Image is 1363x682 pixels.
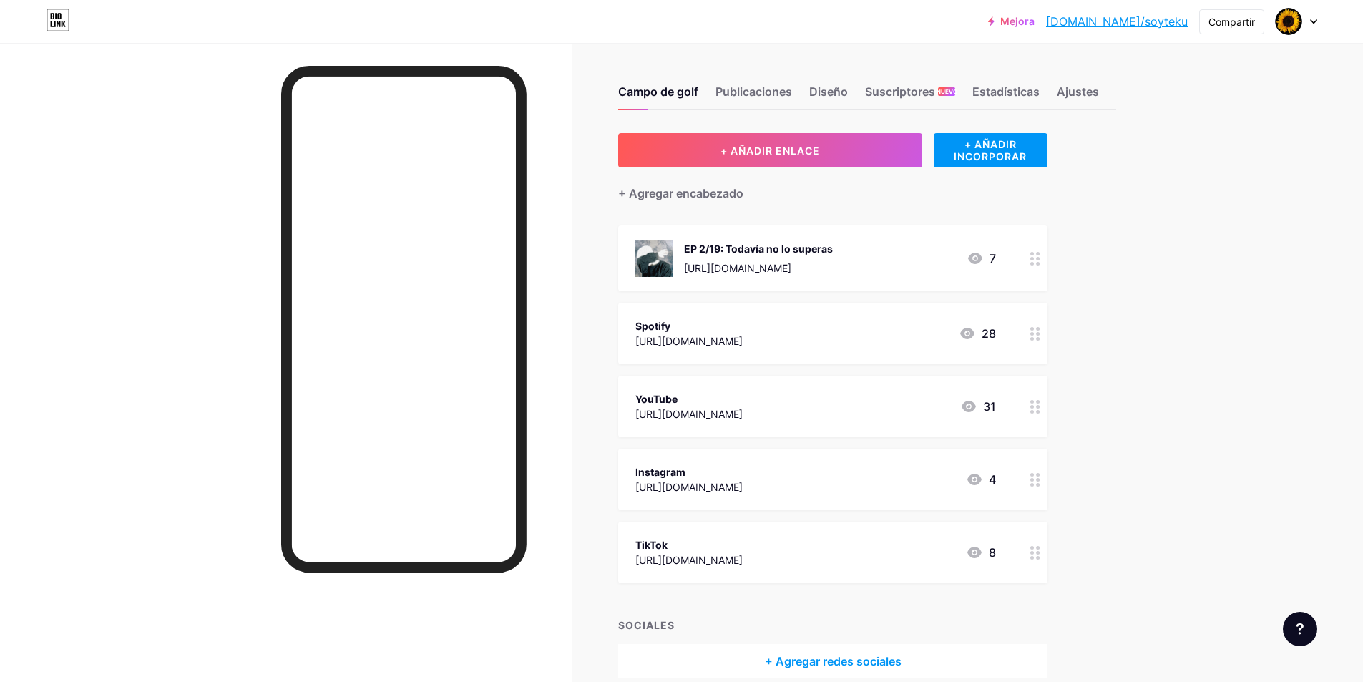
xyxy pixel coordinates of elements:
font: NUEVO [937,88,957,95]
button: + AÑADIR ENLACE [618,133,922,167]
font: [URL][DOMAIN_NAME] [635,481,743,493]
font: Diseño [809,84,848,99]
font: [DOMAIN_NAME]/soyteku [1046,14,1188,29]
img: EP 2/19: Todavía no lo superas [635,240,673,277]
font: + AÑADIR ENLACE [720,145,820,157]
font: TikTok [635,539,668,551]
font: Suscriptores [865,84,935,99]
font: SOCIALES [618,619,675,631]
img: EDITOR DE TEKU [1275,8,1302,35]
font: Mejora [1000,15,1035,27]
font: Estadísticas [972,84,1040,99]
font: + AÑADIR INCORPORAR [954,138,1027,162]
font: [URL][DOMAIN_NAME] [635,408,743,420]
font: Campo de golf [618,84,698,99]
font: Compartir [1208,16,1255,28]
font: 4 [989,472,996,487]
a: [DOMAIN_NAME]/soyteku [1046,13,1188,30]
font: Instagram [635,466,685,478]
font: YouTube [635,393,678,405]
font: + Agregar redes sociales [765,654,902,668]
font: + Agregar encabezado [618,186,743,200]
font: 28 [982,326,996,341]
font: Spotify [635,320,670,332]
font: [URL][DOMAIN_NAME] [684,262,791,274]
font: [URL][DOMAIN_NAME] [635,554,743,566]
font: Publicaciones [715,84,792,99]
font: EP 2/19: Todavía no lo superas [684,243,833,255]
font: 7 [990,251,996,266]
font: [URL][DOMAIN_NAME] [635,335,743,347]
font: 31 [983,399,996,414]
font: Ajustes [1057,84,1099,99]
font: 8 [989,545,996,560]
